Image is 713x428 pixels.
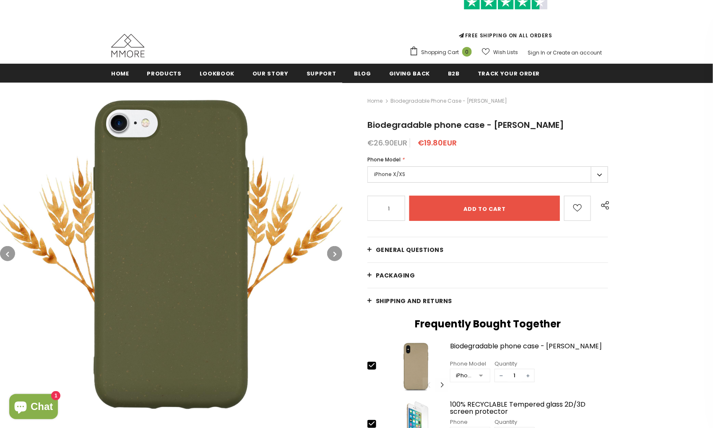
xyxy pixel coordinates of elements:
[367,263,608,288] a: PACKAGING
[389,64,430,83] a: Giving back
[307,64,336,83] a: support
[376,246,444,254] span: General Questions
[252,70,289,78] span: Our Story
[147,64,182,83] a: Products
[448,70,460,78] span: B2B
[478,64,540,83] a: Track your order
[450,360,490,368] div: Phone Model
[522,369,534,382] span: +
[384,340,448,392] img: Biodegradable phone case - Olive green image 0
[7,394,60,421] inbox-online-store-chat: Shopify online store chat
[200,70,234,78] span: Lookbook
[390,96,507,106] span: Biodegradable phone case - [PERSON_NAME]
[456,371,473,380] div: iPhone X/XS
[367,96,383,106] a: Home
[367,119,564,131] span: Biodegradable phone case - [PERSON_NAME]
[354,70,371,78] span: Blog
[409,196,560,221] input: Add to cart
[494,360,535,368] div: Quantity
[367,166,608,183] label: iPhone X/XS
[450,342,608,357] a: Biodegradable phone case - [PERSON_NAME]
[478,70,540,78] span: Track your order
[111,64,129,83] a: Home
[252,64,289,83] a: Our Story
[111,70,129,78] span: Home
[553,49,602,56] a: Create an account
[354,64,371,83] a: Blog
[200,64,234,83] a: Lookbook
[367,237,608,262] a: General Questions
[376,297,452,305] span: Shipping and returns
[367,156,401,163] span: Phone Model
[376,271,415,280] span: PACKAGING
[111,34,145,57] img: MMORE Cases
[418,137,457,148] span: €19.80EUR
[494,418,535,426] div: Quantity
[389,70,430,78] span: Giving back
[367,137,407,148] span: €26.90EUR
[462,47,472,57] span: 0
[528,49,545,56] a: Sign In
[450,401,608,415] a: 100% RECYCLABLE Tempered glass 2D/3D screen protector
[367,288,608,314] a: Shipping and returns
[367,318,608,330] h2: Frequently Bought Together
[409,46,476,59] a: Shopping Cart 0
[307,70,336,78] span: support
[546,49,552,56] span: or
[147,70,182,78] span: Products
[421,48,459,57] span: Shopping Cart
[448,64,460,83] a: B2B
[409,10,602,31] iframe: Customer reviews powered by Trustpilot
[493,48,518,57] span: Wish Lists
[450,418,490,426] div: Phone
[482,45,518,60] a: Wish Lists
[495,369,507,382] span: −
